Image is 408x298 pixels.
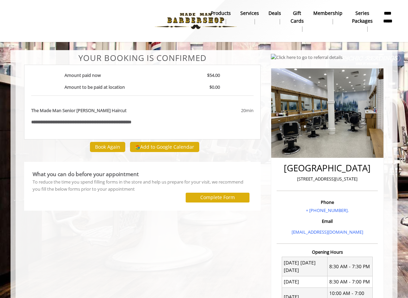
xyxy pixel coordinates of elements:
h3: Phone [278,200,376,205]
a: Gift cardsgift cards [286,8,309,34]
a: + [PHONE_NUMBER]. [306,207,349,213]
b: $54.00 [207,72,220,78]
td: 8:30 AM - 7:30 PM [327,257,373,276]
td: [DATE] [282,276,328,288]
a: MembershipMembership [309,8,347,26]
b: Series packages [352,9,373,25]
b: Amount to be paid at location [64,84,125,90]
div: 20min [186,107,253,114]
button: Book Again [90,142,125,152]
b: gift cards [291,9,304,25]
b: Deals [268,9,281,17]
a: ServicesServices [236,8,264,26]
b: $0.00 [209,84,220,90]
b: What you can do before your appointment [33,170,139,178]
h3: Opening Hours [277,250,378,254]
a: Productsproducts [206,8,236,26]
b: Amount paid now [64,72,101,78]
a: [EMAIL_ADDRESS][DOMAIN_NAME] [292,229,363,235]
button: Complete Form [186,193,249,203]
b: The Made Man Senior [PERSON_NAME] Haircut [31,107,127,114]
h2: [GEOGRAPHIC_DATA] [278,163,376,173]
b: products [211,9,231,17]
div: To reduce the time you spend filling forms in the store and help us prepare for your visit, we re... [33,178,252,193]
td: [DATE] [DATE] [DATE] [282,257,328,276]
p: [STREET_ADDRESS][US_STATE] [278,175,376,183]
label: Complete Form [200,195,235,200]
a: DealsDeals [264,8,286,26]
b: Membership [313,9,342,17]
img: Made Man Barbershop logo [149,2,242,40]
a: Series packagesSeries packages [347,8,377,34]
img: Click here to go to referral details [271,54,342,61]
h3: Email [278,219,376,223]
center: Your Booking is confirmed [24,54,261,62]
td: 8:30 AM - 7:00 PM [327,276,373,288]
b: Services [240,9,259,17]
button: Add to Google Calendar [130,142,199,152]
